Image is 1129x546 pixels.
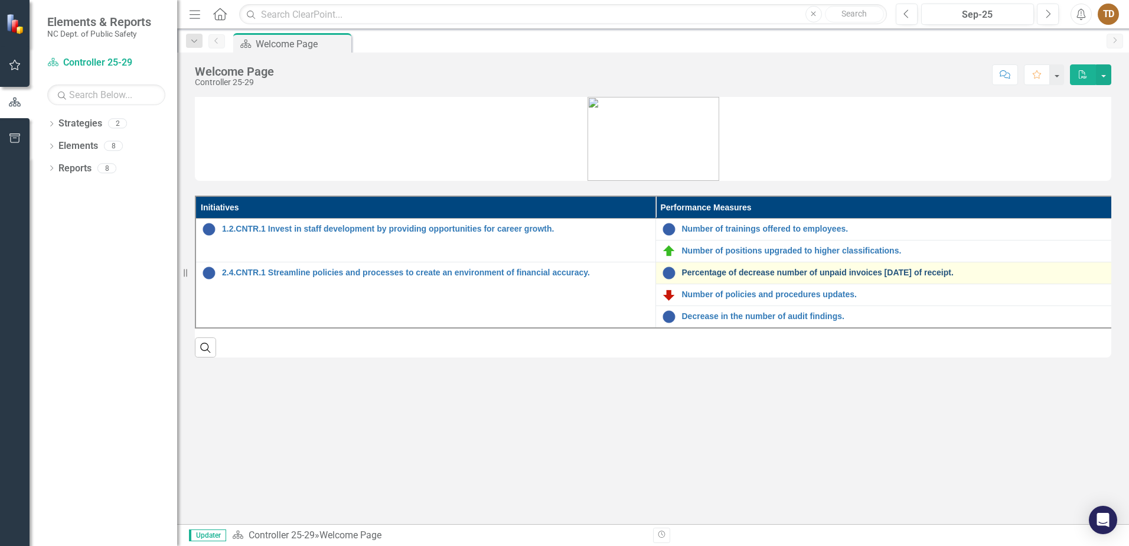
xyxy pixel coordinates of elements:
div: 2 [108,119,127,129]
img: No Information [662,266,676,280]
a: Elements [58,139,98,153]
a: Number of trainings offered to employees. [682,225,1110,233]
a: 2.4.CNTR.1 Streamline policies and processes to create an environment of financial accuracy. [222,268,650,277]
div: Welcome Page [256,37,348,51]
img: Below Plan [662,288,676,302]
span: Updater [189,529,226,541]
div: 8 [104,141,123,151]
img: No Information [662,310,676,324]
a: Strategies [58,117,102,131]
a: Controller 25-29 [249,529,315,541]
div: 8 [97,163,116,173]
img: ClearPoint Strategy [6,14,27,34]
button: Search [825,6,884,22]
button: TD [1098,4,1119,25]
a: Reports [58,162,92,175]
button: Sep-25 [921,4,1034,25]
img: No Information [202,266,216,280]
td: Double-Click to Edit Right Click for Context Menu [655,262,1115,284]
a: Percentage of decrease number of unpaid invoices [DATE] of receipt. [682,268,1110,277]
div: Open Intercom Messenger [1089,506,1117,534]
div: Welcome Page [195,65,274,78]
small: NC Dept. of Public Safety [47,29,151,38]
a: 1.2.CNTR.1 Invest in staff development by providing opportunities for career growth. [222,225,650,233]
input: Search Below... [47,84,165,105]
td: Double-Click to Edit Right Click for Context Menu [655,240,1115,262]
div: » [232,529,644,542]
img: No Information [202,222,216,236]
input: Search ClearPoint... [239,4,887,25]
td: Double-Click to Edit Right Click for Context Menu [195,219,655,262]
td: Double-Click to Edit Right Click for Context Menu [655,219,1115,240]
a: Number of positions upgraded to higher classifications. [682,246,1110,255]
img: DPS_modern_lockup_stacked_color.png [588,97,719,181]
a: Controller 25-29 [47,56,165,70]
div: Welcome Page [319,529,381,541]
td: Double-Click to Edit Right Click for Context Menu [195,262,655,329]
span: Elements & Reports [47,15,151,29]
div: Sep-25 [925,8,1030,22]
img: No Information [662,222,676,236]
td: Double-Click to Edit Right Click for Context Menu [655,306,1115,329]
a: Number of policies and procedures updates. [682,290,1110,299]
div: Controller 25-29 [195,78,274,87]
span: Search [841,9,867,18]
img: On Target [662,244,676,258]
a: Decrease in the number of audit findings. [682,312,1110,321]
td: Double-Click to Edit Right Click for Context Menu [655,284,1115,306]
